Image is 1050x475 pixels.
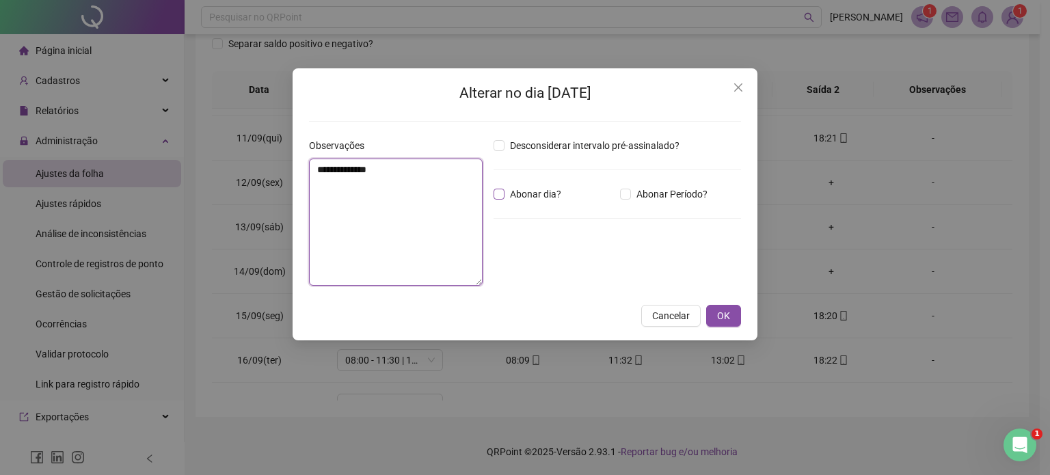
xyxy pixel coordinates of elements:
[309,82,741,105] h2: Alterar no dia [DATE]
[733,82,744,93] span: close
[727,77,749,98] button: Close
[504,138,685,153] span: Desconsiderar intervalo pré-assinalado?
[1032,429,1042,439] span: 1
[631,187,713,202] span: Abonar Período?
[504,187,567,202] span: Abonar dia?
[717,308,730,323] span: OK
[1004,429,1036,461] iframe: Intercom live chat
[652,308,690,323] span: Cancelar
[706,305,741,327] button: OK
[641,305,701,327] button: Cancelar
[309,138,373,153] label: Observações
